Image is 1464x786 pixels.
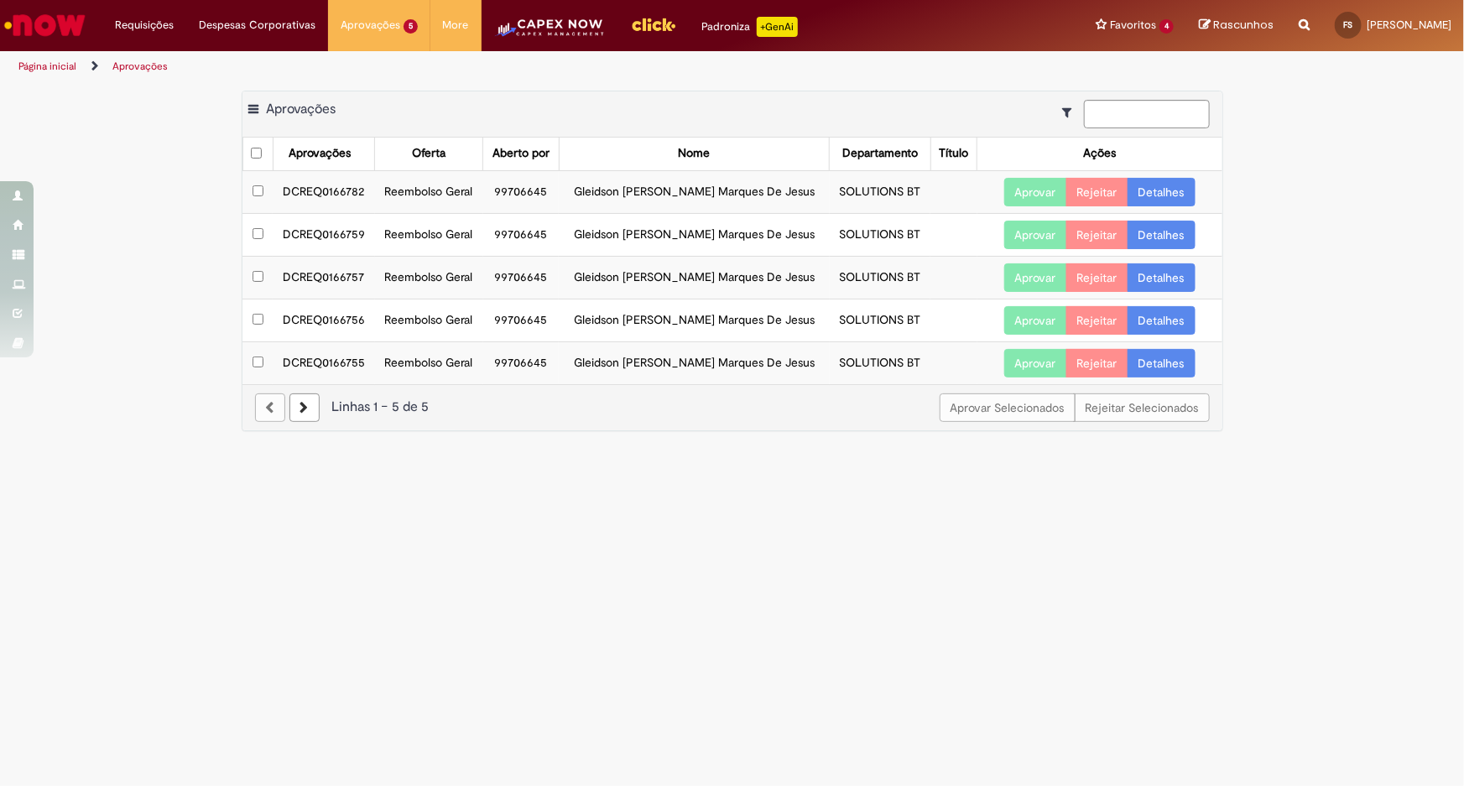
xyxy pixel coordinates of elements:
[1066,221,1128,249] button: Rejeitar
[757,17,798,37] p: +GenAi
[559,213,830,256] td: Gleidson [PERSON_NAME] Marques De Jesus
[830,256,930,299] td: SOLUTIONS BT
[1128,221,1196,249] a: Detalhes
[701,17,798,37] div: Padroniza
[289,145,351,162] div: Aprovações
[1128,263,1196,292] a: Detalhes
[483,299,560,341] td: 99706645
[830,341,930,384] td: SOLUTIONS BT
[492,145,550,162] div: Aberto por
[631,12,676,37] img: click_logo_yellow_360x200.png
[1128,306,1196,335] a: Detalhes
[2,8,88,42] img: ServiceNow
[494,17,606,50] img: CapexLogo5.png
[1066,349,1128,377] button: Rejeitar
[559,256,830,299] td: Gleidson [PERSON_NAME] Marques De Jesus
[1004,349,1067,377] button: Aprovar
[341,17,400,34] span: Aprovações
[13,51,963,82] ul: Trilhas de página
[1213,17,1274,33] span: Rascunhos
[483,170,560,213] td: 99706645
[483,256,560,299] td: 99706645
[199,17,315,34] span: Despesas Corporativas
[255,398,1210,417] div: Linhas 1 − 5 de 5
[375,170,483,213] td: Reembolso Geral
[1199,18,1274,34] a: Rascunhos
[1066,306,1128,335] button: Rejeitar
[1128,178,1196,206] a: Detalhes
[112,60,168,73] a: Aprovações
[1110,17,1156,34] span: Favoritos
[483,213,560,256] td: 99706645
[939,145,968,162] div: Título
[678,145,710,162] div: Nome
[1128,349,1196,377] a: Detalhes
[18,60,76,73] a: Página inicial
[273,170,374,213] td: DCREQ0166782
[375,256,483,299] td: Reembolso Geral
[1063,107,1081,118] i: Mostrar filtros para: Suas Solicitações
[273,213,374,256] td: DCREQ0166759
[273,256,374,299] td: DCREQ0166757
[375,299,483,341] td: Reembolso Geral
[404,19,418,34] span: 5
[443,17,469,34] span: More
[412,145,445,162] div: Oferta
[830,170,930,213] td: SOLUTIONS BT
[559,299,830,341] td: Gleidson [PERSON_NAME] Marques De Jesus
[1004,178,1067,206] button: Aprovar
[1083,145,1116,162] div: Ações
[842,145,918,162] div: Departamento
[1066,263,1128,292] button: Rejeitar
[267,101,336,117] span: Aprovações
[273,138,374,170] th: Aprovações
[559,170,830,213] td: Gleidson [PERSON_NAME] Marques De Jesus
[1159,19,1174,34] span: 4
[1367,18,1451,32] span: [PERSON_NAME]
[483,341,560,384] td: 99706645
[375,213,483,256] td: Reembolso Geral
[115,17,174,34] span: Requisições
[1004,221,1067,249] button: Aprovar
[1004,263,1067,292] button: Aprovar
[273,299,374,341] td: DCREQ0166756
[1344,19,1353,30] span: FS
[830,213,930,256] td: SOLUTIONS BT
[375,341,483,384] td: Reembolso Geral
[273,341,374,384] td: DCREQ0166755
[1004,306,1067,335] button: Aprovar
[830,299,930,341] td: SOLUTIONS BT
[1066,178,1128,206] button: Rejeitar
[559,341,830,384] td: Gleidson [PERSON_NAME] Marques De Jesus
